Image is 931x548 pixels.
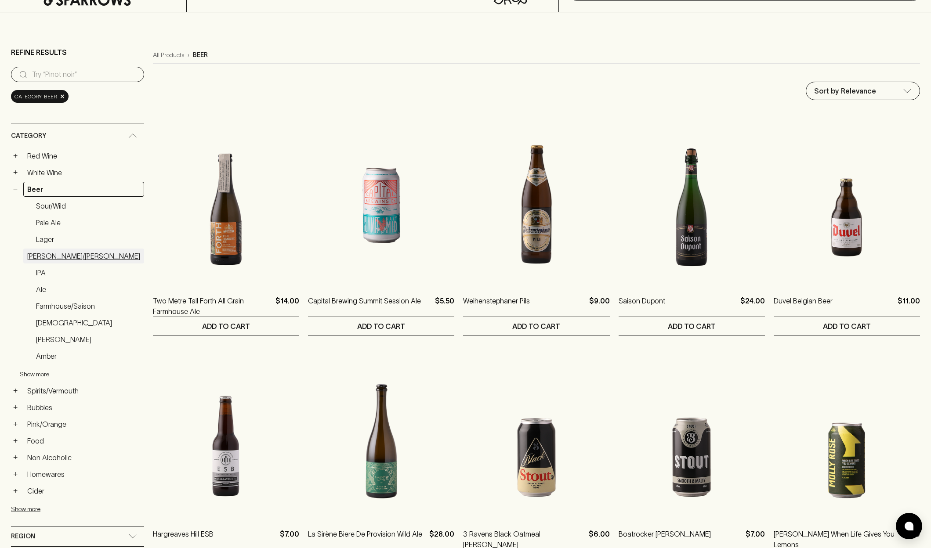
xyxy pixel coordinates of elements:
a: [PERSON_NAME]/[PERSON_NAME] [23,249,144,263]
button: ADD TO CART [308,317,454,335]
button: + [11,470,20,479]
a: Duvel Belgian Beer [774,296,833,317]
div: Region [11,526,144,546]
p: beer [193,50,208,60]
span: Region [11,531,35,542]
span: × [60,92,65,101]
a: Spirits/Vermouth [23,383,144,398]
a: Saison Dupont [619,296,665,317]
a: Bubbles [23,400,144,415]
input: Try “Pinot noir” [32,68,137,82]
button: + [11,436,20,445]
img: Duvel Belgian Beer [774,129,920,282]
a: White Wine [23,165,144,180]
p: ADD TO CART [202,321,250,332]
img: Boatrocker Stout [619,362,765,516]
button: + [11,420,20,429]
p: $5.50 [435,296,454,317]
img: La Sirène Biere De Provision Wild Ale [308,362,454,516]
a: Farmhouse/Saison [32,299,144,314]
a: [PERSON_NAME] [32,332,144,347]
button: ADD TO CART [774,317,920,335]
div: Category [11,123,144,148]
button: Show more [11,500,126,518]
div: Sort by Relevance [806,82,920,100]
a: Beer [23,182,144,197]
button: + [11,487,20,495]
span: Category: beer [14,92,57,101]
button: + [11,386,20,395]
p: Refine Results [11,47,67,58]
button: + [11,403,20,412]
a: Capital Brewing Summit Session Ale [308,296,421,317]
img: Molly Rose When Life Gives You Lemons [774,362,920,516]
button: ADD TO CART [153,317,299,335]
button: ADD TO CART [463,317,609,335]
p: $11.00 [898,296,920,317]
p: $24.00 [740,296,765,317]
img: Weihenstephaner Pils [463,129,609,282]
button: Show more [20,365,135,383]
a: [DEMOGRAPHIC_DATA] [32,315,144,330]
a: Non Alcoholic [23,450,144,465]
button: + [11,453,20,462]
a: Ale [32,282,144,297]
button: − [11,185,20,194]
a: Amber [32,349,144,364]
a: All Products [153,50,184,60]
a: Lager [32,232,144,247]
p: › [188,50,189,60]
a: Two Metre Tall Forth All Grain Farmhouse Ale [153,296,272,317]
a: Cider [23,483,144,498]
img: Saison Dupont [619,129,765,282]
button: ADD TO CART [619,317,765,335]
p: $14.00 [275,296,299,317]
p: ADD TO CART [357,321,405,332]
a: Sour/Wild [32,198,144,213]
p: ADD TO CART [668,321,716,332]
a: Food [23,433,144,448]
span: Category [11,130,46,141]
img: Capital Brewing Summit Session Ale [308,129,454,282]
a: Homewares [23,467,144,482]
a: IPA [32,265,144,280]
a: Pale Ale [32,215,144,230]
p: Sort by Relevance [814,86,876,96]
button: + [11,168,20,177]
img: 3 Ravens Black Oatmeal Stout [463,362,609,516]
button: + [11,151,20,160]
a: Weihenstephaner Pils [463,296,530,317]
a: Pink/Orange [23,417,144,432]
a: Red Wine [23,148,144,163]
p: $9.00 [589,296,610,317]
img: Hargreaves Hill ESB [153,362,299,516]
p: ADD TO CART [823,321,871,332]
img: Two Metre Tall Forth All Grain Farmhouse Ale [153,129,299,282]
p: ADD TO CART [512,321,560,332]
img: bubble-icon [905,522,913,530]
